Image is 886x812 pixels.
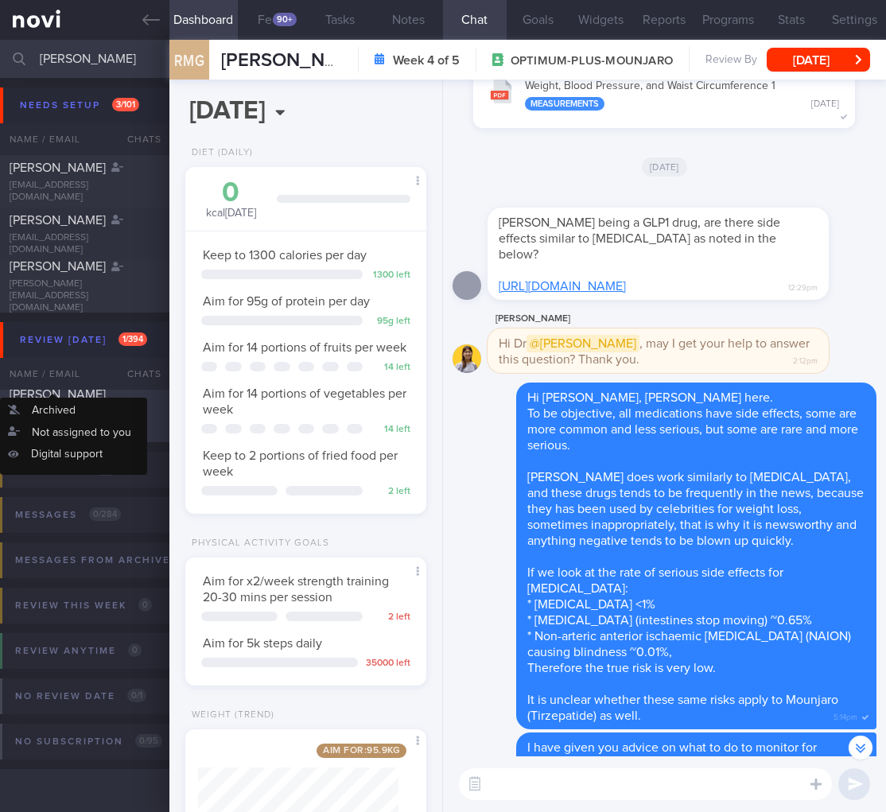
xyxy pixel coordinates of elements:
[89,507,121,521] span: 0 / 284
[10,232,160,256] div: [EMAIL_ADDRESS][DOMAIN_NAME]
[112,98,139,111] span: 3 / 101
[221,51,582,70] span: [PERSON_NAME] [PERSON_NAME] SALES
[525,97,604,111] div: Measurements
[527,694,838,722] span: It is unclear whether these same risks apply to Mounjaro (Tirzepatide) as well.
[527,630,851,659] span: * Non-arteric anterior ischaemic [MEDICAL_DATA] (NAION) causing blindness ~0.01%,
[527,566,783,595] span: If we look at the rate of serious side effects for [MEDICAL_DATA]:
[135,734,162,748] span: 0 / 95
[11,459,121,480] div: On sensor
[106,123,169,155] div: Chats
[527,741,856,786] span: I have given you advice on what to do to monitor for [MEDICAL_DATA] symptoms (severe upper abdomi...
[165,30,213,91] div: RMG
[834,708,857,723] span: 5:14pm
[201,179,261,221] div: kcal [DATE]
[10,161,106,174] span: [PERSON_NAME]
[185,538,329,550] div: Physical Activity Goals
[527,662,716,674] span: Therefore the true risk is very low.
[11,731,166,752] div: No subscription
[203,249,367,262] span: Keep to 1300 calories per day
[366,658,410,670] div: 35000 left
[393,52,460,68] strong: Week 4 of 5
[371,362,410,374] div: 14 left
[11,595,156,616] div: Review this week
[203,295,370,308] span: Aim for 95g of protein per day
[127,689,146,702] span: 0 / 1
[499,280,626,293] a: [URL][DOMAIN_NAME]
[10,278,160,314] div: [PERSON_NAME][EMAIL_ADDRESS][DOMAIN_NAME]
[527,614,812,627] span: * [MEDICAL_DATA] (intestines stop moving) ~0.65%
[11,504,125,526] div: Messages
[788,278,818,293] span: 12:29pm
[527,407,858,452] span: To be objective, all medications have side effects, some are more common and less serious, but so...
[138,598,152,612] span: 0
[10,422,160,446] div: [EMAIL_ADDRESS][DOMAIN_NAME]
[527,335,639,352] span: @[PERSON_NAME]
[642,157,687,177] span: [DATE]
[106,358,169,390] div: Chats
[527,598,655,611] span: * [MEDICAL_DATA] <1%
[371,270,410,282] div: 1300 left
[481,69,847,119] button: Weight, Blood Pressure, and Waist Circumference 1 Measurements [DATE]
[273,13,297,26] div: 90+
[371,612,410,624] div: 2 left
[11,550,216,571] div: Messages from Archived
[371,316,410,328] div: 95 g left
[16,329,151,351] div: Review [DATE]
[317,744,406,758] span: Aim for: 95.9 kg
[525,80,839,111] div: Weight, Blood Pressure, and Waist Circumference 1
[203,637,322,650] span: Aim for 5k steps daily
[201,179,261,207] div: 0
[527,471,864,547] span: [PERSON_NAME] does work similarly to [MEDICAL_DATA], and these drugs tends to be frequently in th...
[11,686,150,707] div: No review date
[203,341,406,354] span: Aim for 14 portions of fruits per week
[16,95,143,116] div: Needs setup
[793,352,818,367] span: 2:12pm
[371,424,410,436] div: 14 left
[128,643,142,657] span: 0
[11,640,146,662] div: Review anytime
[10,180,160,204] div: [EMAIL_ADDRESS][DOMAIN_NAME]
[527,391,773,404] span: Hi [PERSON_NAME], [PERSON_NAME] here.
[95,462,117,476] span: 0 / 5
[705,53,757,68] span: Review By
[811,99,839,111] div: [DATE]
[511,53,673,69] span: OPTIMUM-PLUS-MOUNJARO
[119,332,147,346] span: 1 / 394
[488,309,876,328] div: [PERSON_NAME]
[371,486,410,498] div: 2 left
[10,388,106,417] span: [PERSON_NAME] [PERSON_NAME]
[185,709,274,721] div: Weight (Trend)
[10,214,106,227] span: [PERSON_NAME]
[203,449,398,478] span: Keep to 2 portions of fried food per week
[499,216,780,261] span: [PERSON_NAME] being a GLP1 drug, are there side effects similar to [MEDICAL_DATA] as noted in the...
[203,387,406,416] span: Aim for 14 portions of vegetables per week
[767,48,870,72] button: [DATE]
[10,260,106,273] span: [PERSON_NAME]
[203,575,389,604] span: Aim for x2/week strength training 20-30 mins per session
[185,147,253,159] div: Diet (Daily)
